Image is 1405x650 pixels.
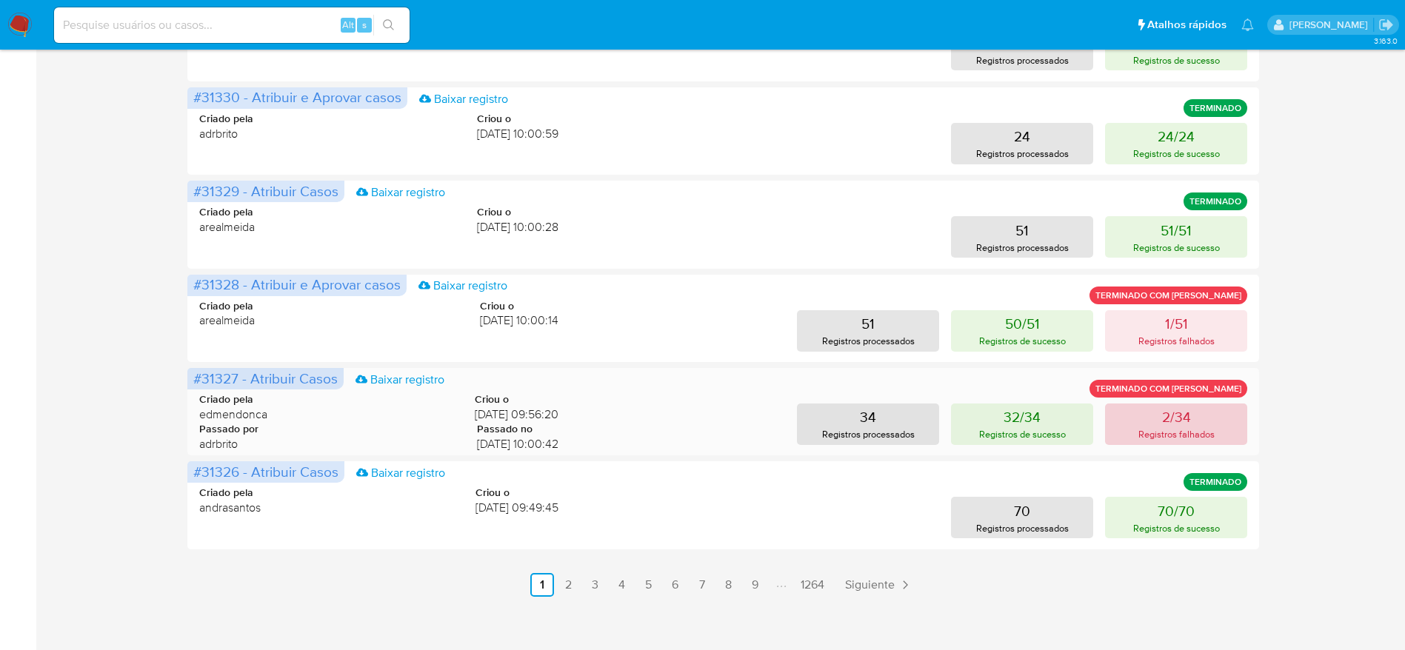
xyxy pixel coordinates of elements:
a: Sair [1378,17,1394,33]
input: Pesquise usuários ou casos... [54,16,410,35]
span: s [362,18,367,32]
span: Atalhos rápidos [1147,17,1227,33]
span: Alt [342,18,354,32]
a: Notificações [1241,19,1254,31]
button: search-icon [373,15,404,36]
span: 3.163.0 [1374,35,1398,47]
p: eduardo.dutra@mercadolivre.com [1289,18,1373,32]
